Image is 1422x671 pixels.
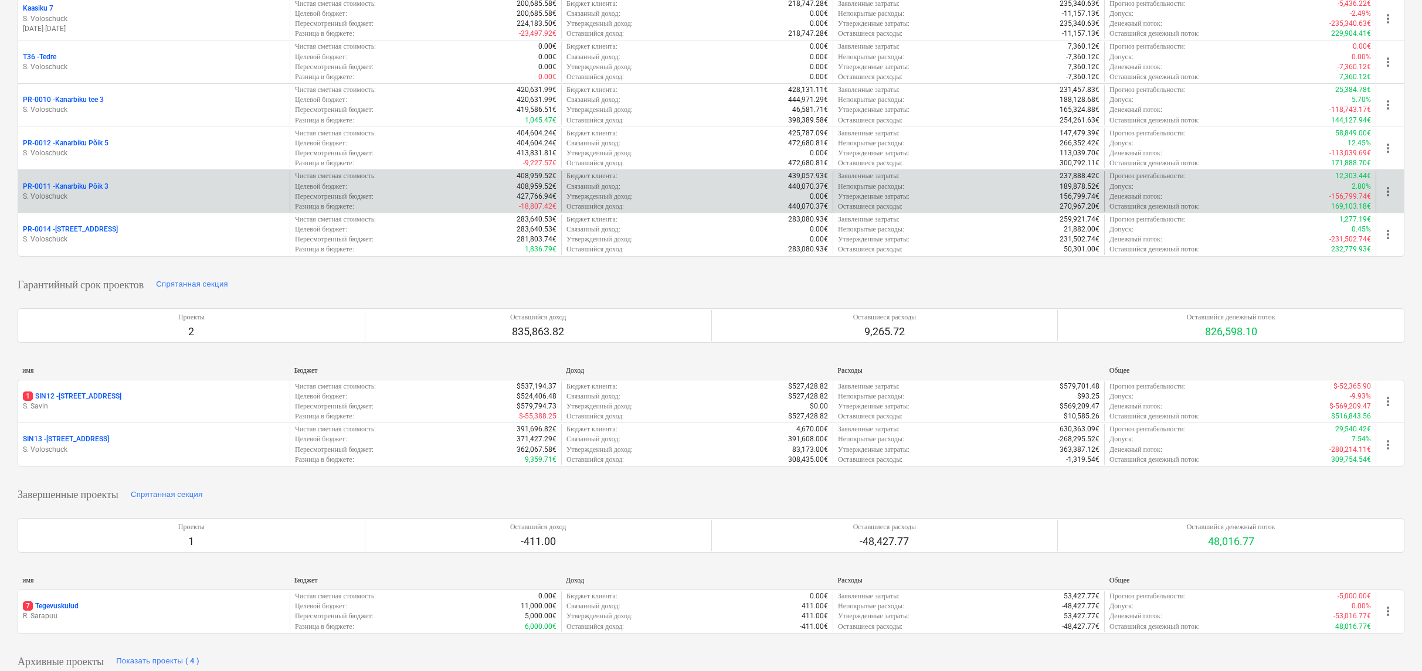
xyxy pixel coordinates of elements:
p: 50,301.00€ [1064,244,1099,254]
p: -18,807.42€ [519,202,556,212]
p: 1,045.47€ [525,115,556,125]
div: PR-0011 -Kanarbiku Põik 3S. Voloschuck [23,182,285,202]
p: Допуск : [1109,224,1133,234]
p: Бюджет клиента : [566,128,617,138]
p: -9.93% [1350,391,1371,401]
p: 283,640.53€ [517,214,556,224]
p: Бюджет клиента : [566,424,617,434]
span: more_vert [1381,55,1395,69]
p: Чистая сметная стоимость : [295,214,376,224]
p: -231,502.74€ [1329,234,1371,244]
p: -156,799.74€ [1329,192,1371,202]
p: Денежный поток : [1109,19,1162,29]
p: Разница в бюджете : [295,411,354,421]
p: Бюджет клиента : [566,382,617,391]
p: 0.00€ [538,42,556,52]
p: 420,631.99€ [517,95,556,105]
p: Оставшийся доход : [566,158,624,168]
p: Разница в бюджете : [295,202,354,212]
div: Спрятанная секция [156,278,228,291]
p: Оставшийся денежный поток [1187,312,1275,322]
p: 231,502.74€ [1060,234,1099,244]
p: PR-0012 - Kanarbiku Põik 5 [23,138,108,148]
p: Чистая сметная стоимость : [295,85,376,95]
p: 156,799.74€ [1060,192,1099,202]
p: Прогноз рентабельности : [1109,171,1186,181]
p: 419,586.51€ [517,105,556,115]
div: PR-0014 -[STREET_ADDRESS]S. Voloschuck [23,224,285,244]
p: Оставшийся денежный поток : [1109,202,1200,212]
p: Утвержденные затраты : [838,401,909,411]
p: 144,127.94€ [1331,115,1371,125]
p: 427,766.94€ [517,192,556,202]
p: Заявленные затраты : [838,424,900,434]
span: 7 [23,601,33,611]
p: 147,479.39€ [1060,128,1099,138]
p: -11,157.13€ [1062,9,1099,19]
p: 254,261.63€ [1060,115,1099,125]
p: 2.80% [1352,182,1371,192]
span: 1 [23,391,33,401]
p: Разница в бюджете : [295,29,354,39]
p: 826,598.10 [1187,325,1275,339]
div: Показать проекты ( 4 ) [116,655,199,668]
p: 21,882.00€ [1064,224,1099,234]
div: PR-0012 -Kanarbiku Põik 5S. Voloschuck [23,138,285,158]
p: Оставшиеся расходы : [838,158,902,168]
p: Оставшийся доход : [566,29,624,39]
p: 46,581.71€ [792,105,828,115]
p: Целевой бюджет : [295,182,347,192]
p: 29,540.42€ [1335,424,1371,434]
p: Пересмотренный бюджет : [295,401,374,411]
p: Непокрытые расходы : [838,52,904,62]
p: Оставшиеся расходы : [838,29,902,39]
p: Пересмотренный бюджет : [295,445,374,455]
p: [DATE] - [DATE] [23,24,285,34]
p: $10,585.26 [1064,411,1099,421]
p: -2.49% [1350,9,1371,19]
span: more_vert [1381,12,1395,26]
p: -7,360.12€ [1338,62,1371,72]
p: -9,227.57€ [523,158,556,168]
p: S. Voloschuck [23,62,285,72]
p: Утвержденный доход : [566,105,633,115]
p: 408,959.52€ [517,171,556,181]
p: Прогноз рентабельности : [1109,85,1186,95]
p: 404,604.24€ [517,128,556,138]
p: 189,878.52€ [1060,182,1099,192]
p: Связанный доход : [566,138,620,148]
p: 0.00€ [1353,42,1371,52]
p: 0.00€ [810,192,828,202]
p: Целевой бюджет : [295,391,347,401]
p: -23,497.92€ [519,29,556,39]
p: 398,389.58€ [788,115,828,125]
p: PR-0010 - Kanarbiku tee 3 [23,95,104,105]
p: Целевой бюджет : [295,138,347,148]
p: $569,209.47 [1060,401,1099,411]
p: 0.00€ [538,62,556,72]
p: 165,324.88€ [1060,105,1099,115]
p: Чистая сметная стоимость : [295,171,376,181]
p: Оставшийся денежный поток : [1109,115,1200,125]
p: Tegevuskulud [23,601,79,611]
p: S. Voloschuck [23,445,285,455]
p: Прогноз рентабельности : [1109,382,1186,391]
p: Допуск : [1109,391,1133,401]
div: Расходы [837,366,1099,375]
p: Допуск : [1109,138,1133,148]
p: Целевой бюджет : [295,95,347,105]
p: 300,792.11€ [1060,158,1099,168]
p: Утвержденные затраты : [838,234,909,244]
p: 113,039.70€ [1060,148,1099,158]
p: PR-0014 - [STREET_ADDRESS] [23,224,118,234]
p: Оставшиеся расходы : [838,411,902,421]
div: Бюджет [294,366,556,375]
p: Утвержденный доход : [566,192,633,202]
p: Утвержденный доход : [566,62,633,72]
p: 237,888.42€ [1060,171,1099,181]
p: SIN13 - [STREET_ADDRESS] [23,434,109,444]
p: Пересмотренный бюджет : [295,19,374,29]
p: Прогноз рентабельности : [1109,424,1186,434]
p: 0.00€ [810,224,828,234]
p: Оставшийся денежный поток : [1109,244,1200,254]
